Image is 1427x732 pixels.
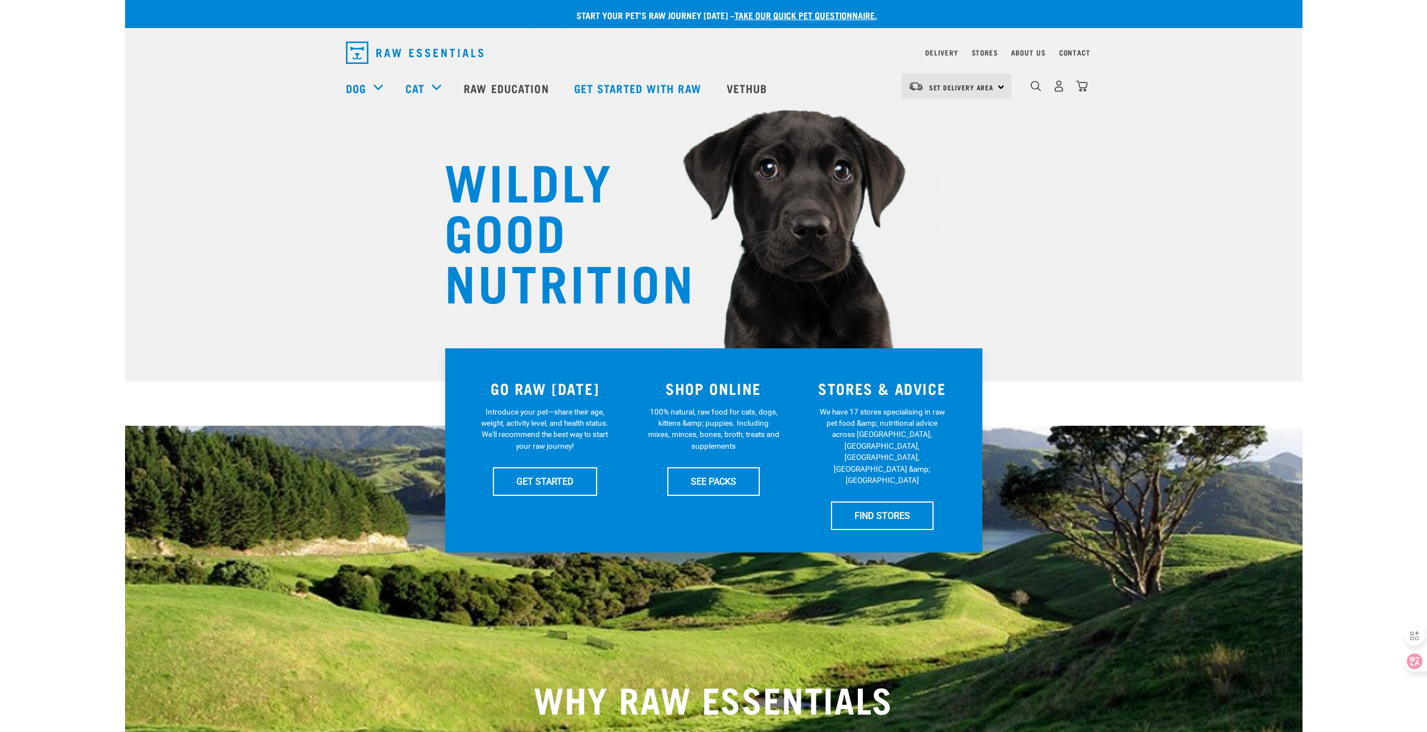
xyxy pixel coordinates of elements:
p: We have 17 stores specialising in raw pet food &amp; nutritional advice across [GEOGRAPHIC_DATA],... [816,406,948,486]
p: Start your pet’s raw journey [DATE] – [133,8,1311,22]
span: Set Delivery Area [929,85,994,89]
img: user.png [1053,80,1065,92]
nav: dropdown navigation [125,66,1303,111]
a: About Us [1011,50,1045,54]
img: home-icon-1@2x.png [1031,81,1041,91]
p: 100% natural, raw food for cats, dogs, kittens &amp; puppies. Including mixes, minces, bones, bro... [648,406,779,452]
a: SEE PACKS [667,467,760,495]
a: Vethub [715,66,782,111]
a: Contact [1059,50,1091,54]
p: Introduce your pet—share their age, weight, activity level, and health status. We'll recommend th... [479,406,611,452]
h2: WHY RAW ESSENTIALS [346,678,1082,719]
a: Cat [405,80,424,96]
a: Dog [346,80,366,96]
img: home-icon@2x.png [1076,80,1088,92]
h1: WILDLY GOOD NUTRITION [445,154,669,306]
a: Stores [972,50,998,54]
a: FIND STORES [831,501,934,530]
a: take our quick pet questionnaire. [735,12,877,17]
a: Get started with Raw [563,66,715,111]
img: van-moving.png [908,81,923,91]
a: Delivery [925,50,958,54]
h3: GO RAW [DATE] [468,380,623,397]
nav: dropdown navigation [337,37,1091,68]
h3: SHOP ONLINE [636,380,791,397]
h3: STORES & ADVICE [805,380,960,397]
img: Raw Essentials Logo [346,42,483,64]
a: Raw Education [452,66,562,111]
a: GET STARTED [493,467,597,495]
